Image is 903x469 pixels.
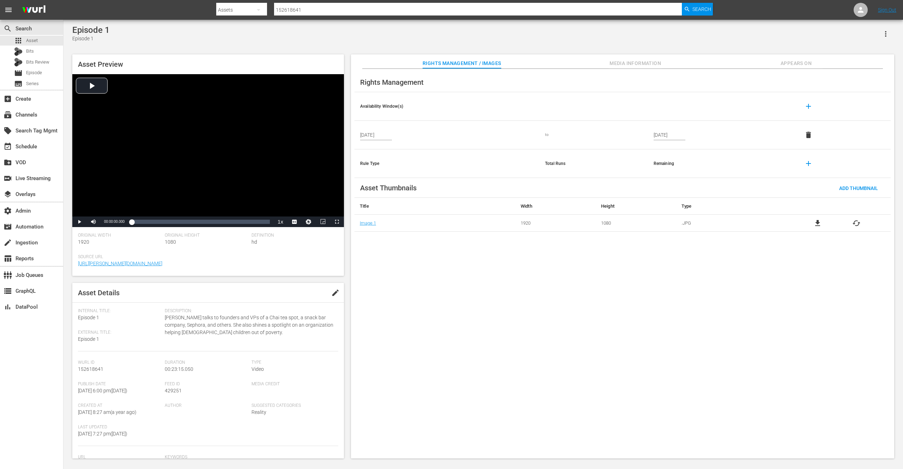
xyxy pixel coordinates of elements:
span: Asset [26,37,38,44]
span: Channels [4,111,12,119]
span: Original Width [78,233,161,238]
span: Admin [4,207,12,215]
span: Search [4,24,12,33]
td: 1080 [596,215,676,232]
span: Schedule [4,142,12,151]
div: to [545,132,642,138]
span: Episode [14,69,23,77]
div: Video Player [72,74,344,227]
span: Live Streaming [4,174,12,183]
span: 00:00:00.000 [104,220,125,224]
span: Original Height [165,233,248,238]
span: Bits [26,48,34,55]
span: VOD [4,158,12,167]
button: cached [852,219,861,227]
div: Progress Bar [132,220,270,224]
span: Episode 1 [78,336,99,342]
span: Author [165,403,248,409]
span: Create [4,95,12,103]
span: 00:23:15.050 [165,366,193,372]
span: delete [804,131,813,139]
span: Rights Management / Images [423,59,501,68]
span: Add Thumbnail [834,185,884,191]
span: Appears On [770,59,823,68]
span: Media Information [609,59,662,68]
span: Search [692,3,711,16]
span: Asset Thumbnails [360,184,417,192]
button: Jump To Time [302,216,316,227]
span: DataPool [4,303,12,311]
span: Reports [4,254,12,263]
span: Type [251,360,335,366]
span: edit [331,289,340,297]
span: Asset [14,36,23,45]
span: Feed ID [165,381,248,387]
button: add [800,98,817,115]
th: Rule Type [354,149,539,178]
div: Bits Review [14,58,23,66]
span: Series [14,79,23,88]
span: Asset Details [78,289,120,297]
button: edit [327,284,344,301]
span: Created At [78,403,161,409]
th: Availability Window(s) [354,92,539,121]
span: 152618641 [78,366,103,372]
button: Captions [287,216,302,227]
span: Series [26,80,39,87]
a: Image 1 [360,220,376,226]
span: menu [4,6,13,14]
span: Last Updated [78,425,161,430]
span: [DATE] 8:27 am ( a year ago ) [78,409,137,415]
th: Remaining [648,149,795,178]
button: Add Thumbnail [834,182,884,194]
button: delete [800,126,817,143]
th: Type [676,198,783,215]
th: Height [596,198,676,215]
span: Search Tag Mgmt [4,126,12,135]
button: Mute [86,216,101,227]
td: 1920 [515,215,596,232]
span: Rights Management [360,78,424,87]
a: Sign Out [878,7,896,13]
button: Fullscreen [330,216,344,227]
div: Bits [14,47,23,56]
span: Media Credit [251,381,335,387]
span: 1080 [165,239,176,245]
span: GraphQL [4,287,12,295]
span: Url [78,455,161,460]
button: Play [72,216,86,227]
span: hd [251,239,257,245]
span: Publish Date [78,381,161,387]
span: Definition [251,233,335,238]
span: Asset Preview [78,60,123,69]
span: Wurl Id [78,360,161,366]
span: [PERSON_NAME] talks to founders and VPs of a Chai tea spot, a snack bar company, Sephora, and oth... [165,314,335,336]
span: Ingestion [4,238,12,247]
span: Episode [26,69,42,76]
span: 429251 [165,388,182,393]
div: Episode 1 [72,25,110,35]
span: add [804,102,813,111]
span: Suggested Categories [251,403,335,409]
td: .JPG [676,215,783,232]
span: file_download [813,219,822,227]
span: Source Url [78,254,335,260]
span: [DATE] 7:27 pm ( [DATE] ) [78,431,127,437]
span: add [804,159,813,168]
span: Episode 1 [78,315,99,320]
span: Bits Review [26,59,49,66]
span: Keywords [165,455,335,460]
span: 1920 [78,239,89,245]
th: Total Runs [539,149,648,178]
span: Overlays [4,190,12,198]
span: Reality [251,409,266,415]
th: Width [515,198,596,215]
span: Internal Title: [78,308,161,314]
a: [URL][PERSON_NAME][DOMAIN_NAME] [78,261,162,266]
th: Title [354,198,515,215]
span: External Title: [78,330,161,336]
button: add [800,155,817,172]
span: Duration [165,360,248,366]
span: Description: [165,308,335,314]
